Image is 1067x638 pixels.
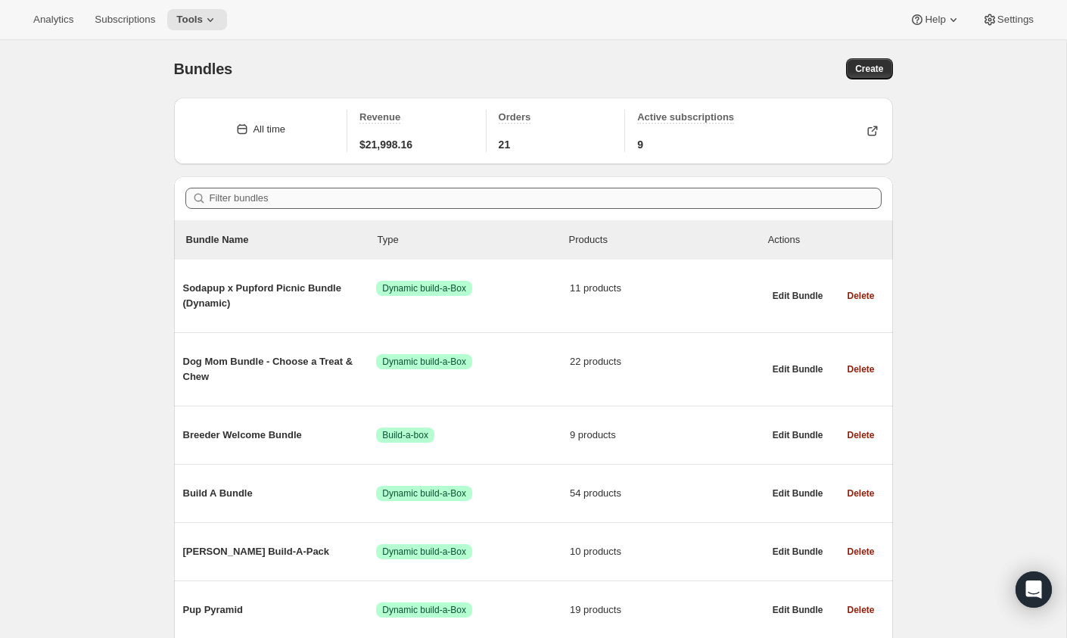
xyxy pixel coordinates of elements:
div: Open Intercom Messenger [1016,571,1052,608]
span: Delete [847,363,874,375]
span: Analytics [33,14,73,26]
span: Active subscriptions [637,111,734,123]
button: Settings [973,9,1043,30]
div: Type [378,232,569,247]
button: Subscriptions [86,9,164,30]
span: Dynamic build-a-Box [382,356,466,368]
span: [PERSON_NAME] Build-A-Pack [183,544,377,559]
button: Analytics [24,9,82,30]
span: Build-a-box [382,429,428,441]
div: Actions [768,232,881,247]
button: Delete [838,425,883,446]
span: Delete [847,487,874,500]
span: Breeder Welcome Bundle [183,428,377,443]
button: Edit Bundle [764,359,832,380]
span: Subscriptions [95,14,155,26]
span: 19 products [570,602,764,618]
span: Tools [176,14,203,26]
span: Sodapup x Pupford Picnic Bundle (Dynamic) [183,281,377,311]
span: 54 products [570,486,764,501]
span: Delete [847,604,874,616]
button: Delete [838,541,883,562]
span: Build A Bundle [183,486,377,501]
span: 9 products [570,428,764,443]
span: 21 [499,137,511,152]
span: Bundles [174,61,233,77]
button: Tools [167,9,227,30]
span: Dog Mom Bundle - Choose a Treat & Chew [183,354,377,384]
button: Delete [838,599,883,621]
span: Create [855,63,883,75]
span: Edit Bundle [773,487,823,500]
span: Dynamic build-a-Box [382,487,466,500]
span: Delete [847,546,874,558]
button: Delete [838,359,883,380]
span: $21,998.16 [359,137,412,152]
span: 11 products [570,281,764,296]
span: Edit Bundle [773,604,823,616]
button: Edit Bundle [764,541,832,562]
span: Dynamic build-a-Box [382,546,466,558]
span: Pup Pyramid [183,602,377,618]
button: Help [901,9,969,30]
span: Edit Bundle [773,290,823,302]
span: Edit Bundle [773,546,823,558]
span: 22 products [570,354,764,369]
span: Edit Bundle [773,363,823,375]
div: Products [569,232,761,247]
div: All time [253,122,285,137]
button: Edit Bundle [764,599,832,621]
span: 9 [637,137,643,152]
span: Help [925,14,945,26]
button: Delete [838,285,883,307]
button: Delete [838,483,883,504]
button: Edit Bundle [764,285,832,307]
p: Bundle Name [186,232,378,247]
span: Orders [499,111,531,123]
button: Edit Bundle [764,483,832,504]
span: Settings [997,14,1034,26]
span: Edit Bundle [773,429,823,441]
span: Dynamic build-a-Box [382,282,466,294]
span: Delete [847,290,874,302]
span: Delete [847,429,874,441]
button: Create [846,58,892,79]
span: Dynamic build-a-Box [382,604,466,616]
button: Edit Bundle [764,425,832,446]
span: Revenue [359,111,400,123]
input: Filter bundles [210,188,882,209]
span: 10 products [570,544,764,559]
